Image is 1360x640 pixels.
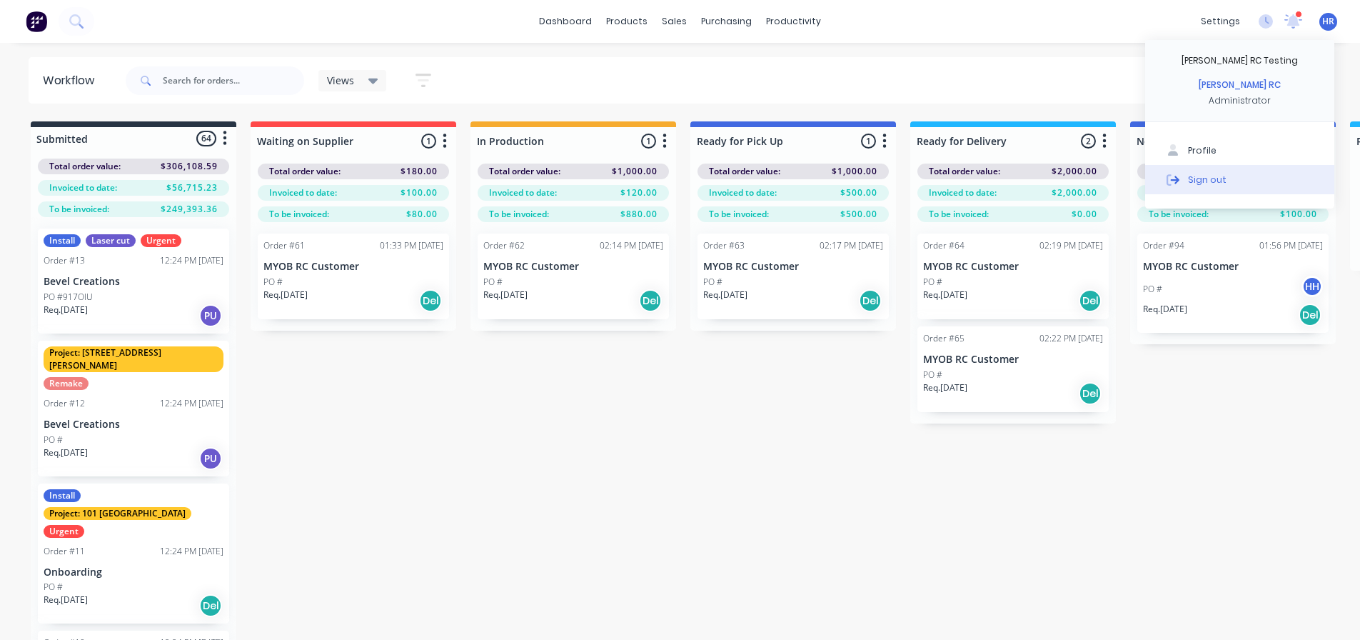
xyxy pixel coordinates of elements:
[483,276,503,289] p: PO #
[1188,144,1217,157] div: Profile
[923,369,942,381] p: PO #
[199,447,222,470] div: PU
[929,208,989,221] span: To be invoiced:
[489,208,549,221] span: To be invoiced:
[923,239,964,252] div: Order #64
[483,239,525,252] div: Order #62
[1039,332,1103,345] div: 02:22 PM [DATE]
[923,261,1103,273] p: MYOB RC Customer
[612,165,658,178] span: $1,000.00
[489,165,560,178] span: Total order value:
[703,276,722,289] p: PO #
[1194,11,1247,32] div: settings
[483,261,663,273] p: MYOB RC Customer
[655,11,694,32] div: sales
[840,186,877,199] span: $500.00
[1143,303,1187,316] p: Req. [DATE]
[1052,165,1097,178] span: $2,000.00
[160,397,223,410] div: 12:24 PM [DATE]
[1072,208,1097,221] span: $0.00
[161,203,218,216] span: $249,393.36
[160,545,223,558] div: 12:24 PM [DATE]
[703,261,883,273] p: MYOB RC Customer
[43,72,101,89] div: Workflow
[923,381,967,394] p: Req. [DATE]
[44,254,85,267] div: Order #13
[1301,276,1323,297] div: HH
[406,208,438,221] span: $80.00
[49,160,121,173] span: Total order value:
[166,181,218,194] span: $56,715.23
[1145,165,1334,194] button: Sign out
[709,165,780,178] span: Total order value:
[1280,208,1317,221] span: $100.00
[1299,304,1321,326] div: Del
[263,276,283,289] p: PO #
[44,594,88,606] p: Req. [DATE]
[489,186,557,199] span: Invoiced to date:
[44,419,223,431] p: Bevel Creations
[929,186,997,199] span: Invoiced to date:
[1145,136,1334,165] button: Profile
[923,276,942,289] p: PO #
[26,11,47,32] img: Factory
[840,208,877,221] span: $500.00
[401,186,438,199] span: $100.00
[141,234,181,247] div: Urgent
[44,434,63,446] p: PO #
[832,165,877,178] span: $1,000.00
[44,507,191,520] div: Project: 101 [GEOGRAPHIC_DATA]
[1149,208,1209,221] span: To be invoiced:
[1182,54,1298,67] div: [PERSON_NAME] RC Testing
[1199,79,1281,91] div: [PERSON_NAME] RC
[1039,239,1103,252] div: 02:19 PM [DATE]
[199,304,222,327] div: PU
[709,186,777,199] span: Invoiced to date:
[1143,283,1162,296] p: PO #
[923,332,964,345] div: Order #65
[44,234,81,247] div: Install
[44,377,89,390] div: Remake
[258,234,449,319] div: Order #6101:33 PM [DATE]MYOB RC CustomerPO #Req.[DATE]Del
[44,304,88,316] p: Req. [DATE]
[1052,186,1097,199] span: $2,000.00
[86,234,136,247] div: Laser cut
[44,566,223,579] p: Onboarding
[44,545,85,558] div: Order #11
[1143,239,1184,252] div: Order #94
[1079,289,1102,312] div: Del
[44,346,223,372] div: Project: [STREET_ADDRESS][PERSON_NAME]
[38,341,229,476] div: Project: [STREET_ADDRESS][PERSON_NAME]RemakeOrder #1212:24 PM [DATE]Bevel CreationsPO #Req.[DATE]PU
[44,489,81,502] div: Install
[759,11,828,32] div: productivity
[620,208,658,221] span: $880.00
[1322,15,1334,28] span: HR
[620,186,658,199] span: $120.00
[1143,261,1323,273] p: MYOB RC Customer
[44,276,223,288] p: Bevel Creations
[820,239,883,252] div: 02:17 PM [DATE]
[49,203,109,216] span: To be invoiced:
[1259,239,1323,252] div: 01:56 PM [DATE]
[697,234,889,319] div: Order #6302:17 PM [DATE]MYOB RC CustomerPO #Req.[DATE]Del
[263,289,308,301] p: Req. [DATE]
[263,239,305,252] div: Order #61
[44,397,85,410] div: Order #12
[1079,382,1102,405] div: Del
[639,289,662,312] div: Del
[1137,234,1329,333] div: Order #9401:56 PM [DATE]MYOB RC CustomerPO #HHReq.[DATE]Del
[600,239,663,252] div: 02:14 PM [DATE]
[44,291,93,304] p: PO #917OIU
[599,11,655,32] div: products
[929,165,1000,178] span: Total order value:
[419,289,442,312] div: Del
[1188,173,1226,186] div: Sign out
[483,289,528,301] p: Req. [DATE]
[1209,94,1271,107] div: Administrator
[694,11,759,32] div: purchasing
[44,581,63,594] p: PO #
[38,484,229,624] div: InstallProject: 101 [GEOGRAPHIC_DATA]UrgentOrder #1112:24 PM [DATE]OnboardingPO #Req.[DATE]Del
[269,165,341,178] span: Total order value:
[49,181,117,194] span: Invoiced to date:
[703,239,745,252] div: Order #63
